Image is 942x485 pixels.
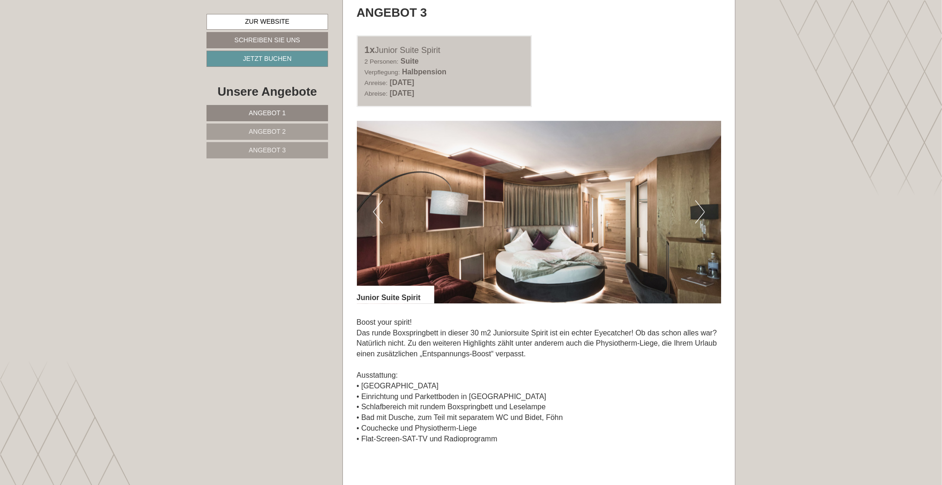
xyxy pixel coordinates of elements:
small: Abreise: [365,90,388,97]
b: [DATE] [390,79,414,86]
b: Suite [400,57,419,65]
button: Previous [373,200,383,223]
small: 2 Personen: [365,58,399,65]
div: Junior Suite Spirit [357,286,435,303]
span: Angebot 1 [249,109,286,117]
a: Schreiben Sie uns [206,32,328,48]
small: Anreise: [365,79,388,86]
small: Verpflegung: [365,69,400,76]
b: [DATE] [390,89,414,97]
a: Zur Website [206,14,328,30]
b: 1x [365,45,375,55]
button: Next [695,200,705,223]
span: Angebot 2 [249,128,286,135]
a: Jetzt buchen [206,51,328,67]
span: Angebot 3 [249,146,286,154]
b: Halbpension [402,68,446,76]
p: Boost your spirit! Das runde Boxspringbett in dieser 30 m2 Juniorsuite Spirit ist ein echter Eyec... [357,317,722,445]
div: Unsere Angebote [206,83,328,100]
div: Angebot 3 [357,4,427,21]
div: Junior Suite Spirit [365,43,524,57]
img: image [357,121,722,303]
